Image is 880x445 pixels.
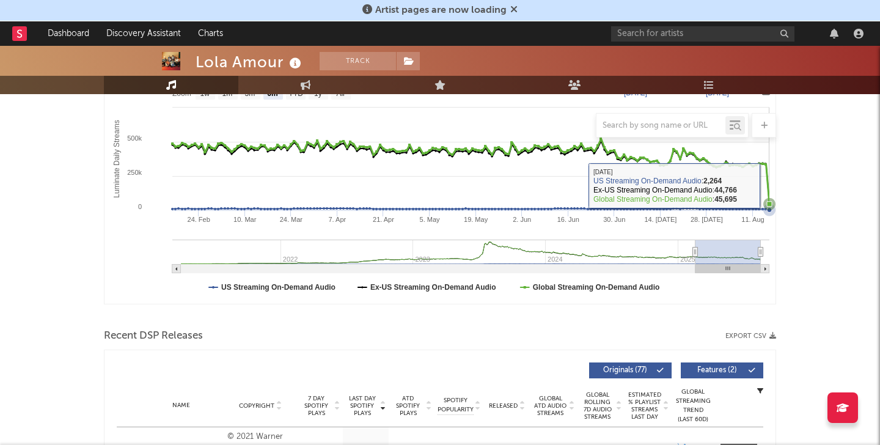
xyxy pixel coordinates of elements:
[239,402,274,410] span: Copyright
[603,216,625,223] text: 30. Jun
[112,120,121,197] text: Luminate Daily Streams
[510,6,518,15] span: Dismiss
[557,216,579,223] text: 16. Jun
[189,21,232,46] a: Charts
[725,333,776,340] button: Export CSV
[675,388,711,424] div: Global Streaming Trend (Last 60D)
[127,169,142,176] text: 250k
[375,6,507,15] span: Artist pages are now loading
[196,52,304,72] div: Lola Amour
[346,395,378,417] span: Last Day Spotify Plays
[320,52,396,70] button: Track
[39,21,98,46] a: Dashboard
[188,216,210,223] text: 24. Feb
[370,283,496,292] text: Ex-US Streaming On-Demand Audio
[438,396,474,414] span: Spotify Popularity
[581,391,614,421] span: Global Rolling 7D Audio Streams
[233,216,257,223] text: 10. Mar
[691,216,723,223] text: 28. [DATE]
[741,216,764,223] text: 11. Aug
[373,216,394,223] text: 21. Apr
[533,283,660,292] text: Global Streaming On-Demand Audio
[597,367,653,374] span: Originals ( 77 )
[533,395,567,417] span: Global ATD Audio Streams
[489,402,518,410] span: Released
[681,362,763,378] button: Features(2)
[105,59,776,304] svg: Luminate Daily Consumption
[611,26,794,42] input: Search for artists
[300,395,332,417] span: 7 Day Spotify Plays
[98,21,189,46] a: Discovery Assistant
[392,395,424,417] span: ATD Spotify Plays
[127,134,142,142] text: 500k
[589,362,672,378] button: Originals(77)
[464,216,488,223] text: 19. May
[420,216,441,223] text: 5. May
[689,367,745,374] span: Features ( 2 )
[104,329,203,344] span: Recent DSP Releases
[628,391,661,421] span: Estimated % Playlist Streams Last Day
[596,121,725,131] input: Search by song name or URL
[221,283,335,292] text: US Streaming On-Demand Audio
[329,216,346,223] text: 7. Apr
[513,216,531,223] text: 2. Jun
[141,401,221,410] div: Name
[644,216,676,223] text: 14. [DATE]
[280,216,303,223] text: 24. Mar
[138,203,142,210] text: 0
